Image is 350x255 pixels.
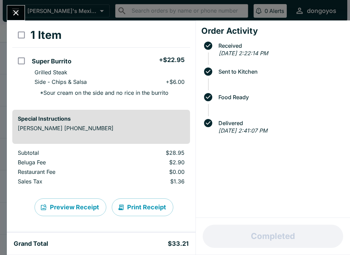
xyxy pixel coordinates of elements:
[18,178,106,185] p: Sales Tax
[215,69,345,75] span: Sent to Kitchen
[12,23,190,104] table: orders table
[35,78,87,85] p: Side - Chips & Salsa
[35,89,169,96] p: * Sour cream on the side and no rice in the burrito
[112,198,173,216] button: Print Receipt
[219,50,268,57] em: [DATE] 2:22:14 PM
[218,127,267,134] em: [DATE] 2:41:07 PM
[18,159,106,166] p: Beluga Fee
[18,149,106,156] p: Subtotal
[215,94,345,100] span: Food Ready
[201,26,345,36] h4: Order Activity
[168,240,189,248] h5: $33.21
[159,56,185,64] h5: + $22.95
[117,149,184,156] p: $28.95
[12,149,190,187] table: orders table
[215,120,345,126] span: Delivered
[14,240,48,248] h5: Grand Total
[35,69,67,76] p: Grilled Steak
[30,28,62,42] h3: 1 Item
[35,198,106,216] button: Preview Receipt
[117,178,184,185] p: $1.36
[7,5,25,20] button: Close
[18,115,185,122] h6: Special Instructions
[117,159,184,166] p: $2.90
[18,125,185,132] p: [PERSON_NAME] [PHONE_NUMBER]
[215,43,345,49] span: Received
[117,168,184,175] p: $0.00
[18,168,106,175] p: Restaurant Fee
[32,57,71,65] h5: Super Burrito
[166,78,185,85] p: + $6.00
